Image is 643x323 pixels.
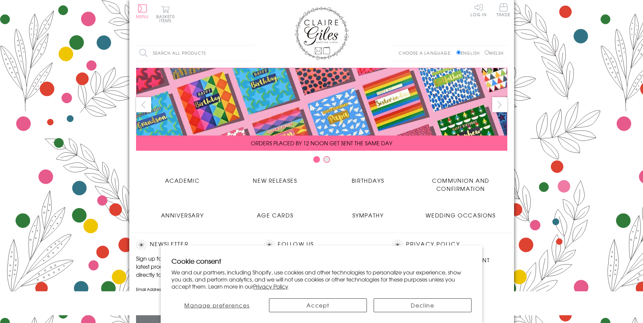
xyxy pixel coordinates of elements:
a: New Releases [229,171,322,184]
a: Trade [497,3,511,18]
h2: Cookie consent [171,256,472,266]
a: Log In [471,3,487,17]
input: Search [247,46,254,61]
span: Birthdays [352,176,384,184]
div: Carousel Pagination [136,156,507,166]
a: Anniversary [136,206,229,219]
input: Welsh [485,50,489,55]
span: Academic [165,176,200,184]
a: Age Cards [229,206,322,219]
span: Wedding Occasions [426,211,495,219]
label: Welsh [485,50,504,56]
span: Anniversary [161,211,204,219]
p: We and our partners, including Shopify, use cookies and other technologies to personalize your ex... [171,269,472,290]
p: Choose a language: [399,50,455,56]
button: Carousel Page 2 [323,156,330,163]
a: Privacy Policy [406,240,460,249]
span: Sympathy [352,211,384,219]
h2: Newsletter [136,240,251,250]
label: Email Address [136,286,251,292]
button: Manage preferences [171,298,262,312]
a: Academic [136,171,229,184]
p: Sign up for our newsletter to receive the latest product launches, news and offers directly to yo... [136,254,251,278]
a: Birthdays [322,171,414,184]
button: next [492,97,507,112]
button: Decline [374,298,472,312]
label: English [456,50,483,56]
a: Sympathy [322,206,414,219]
span: 0 items [159,13,175,24]
a: Privacy Policy [253,282,288,290]
span: New Releases [253,176,297,184]
span: Manage preferences [184,301,249,309]
a: Communion and Confirmation [414,171,507,193]
a: Wedding Occasions [414,206,507,219]
span: ORDERS PLACED BY 12 NOON GET SENT THE SAME DAY [251,139,392,147]
span: Trade [497,3,511,17]
span: Age Cards [257,211,293,219]
span: Menu [136,13,149,20]
input: English [456,50,461,55]
button: Menu [136,4,149,19]
img: Claire Giles Greetings Cards [295,7,349,60]
button: Carousel Page 1 (Current Slide) [313,156,320,163]
input: Search all products [136,46,254,61]
button: Accept [269,298,367,312]
span: Communion and Confirmation [432,176,489,193]
button: prev [136,97,151,112]
button: Basket0 items [156,5,175,23]
h2: Follow Us [264,240,379,250]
